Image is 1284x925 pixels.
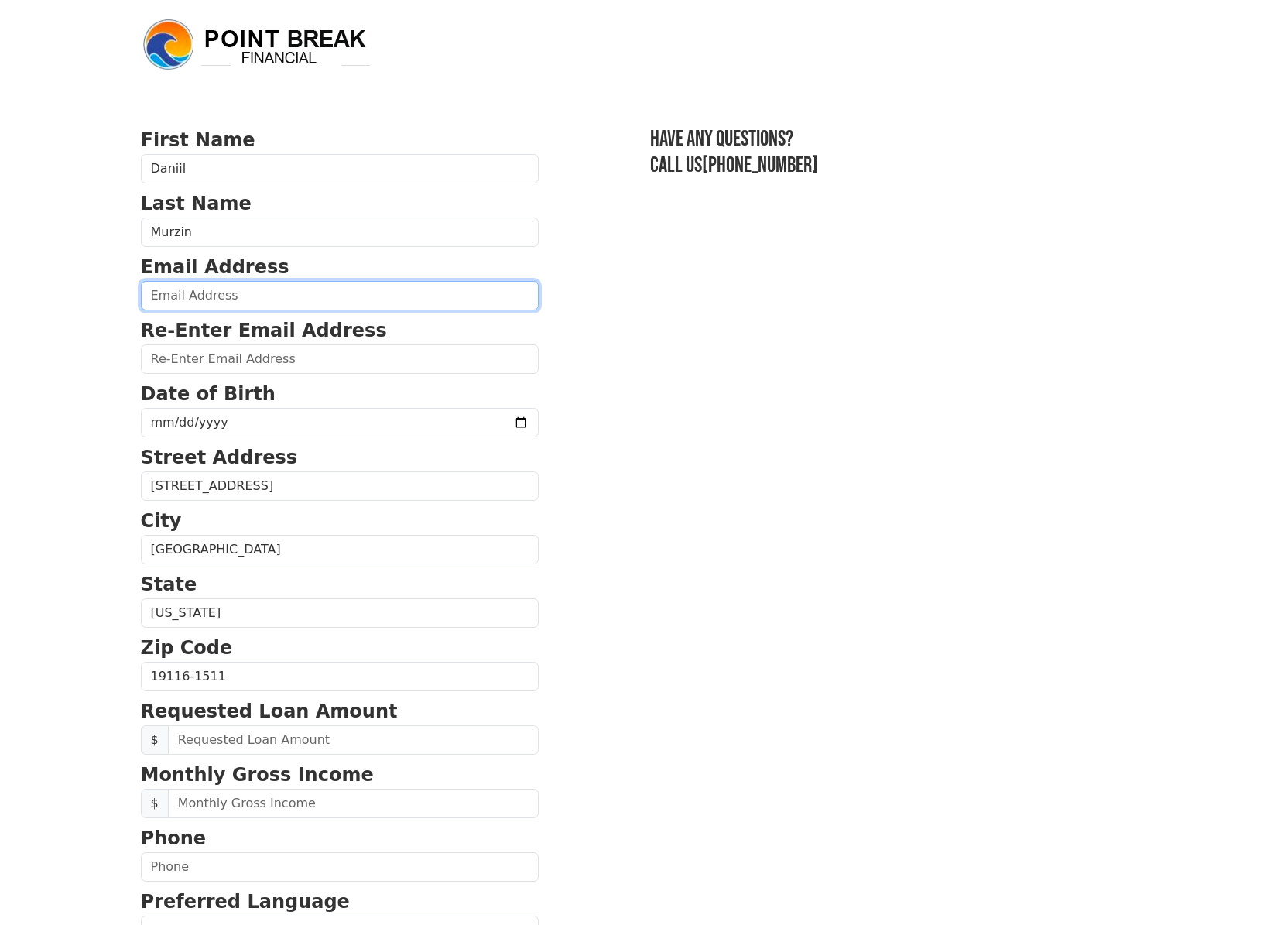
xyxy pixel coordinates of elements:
strong: Phone [141,827,207,849]
strong: State [141,574,197,595]
strong: First Name [141,129,255,151]
input: Last Name [141,218,539,247]
strong: Last Name [141,193,252,214]
h3: Call us [650,152,1144,179]
input: Zip Code [141,662,539,691]
strong: Email Address [141,256,289,278]
input: Re-Enter Email Address [141,344,539,374]
strong: Preferred Language [141,891,350,913]
strong: Date of Birth [141,383,276,405]
strong: City [141,510,182,532]
input: Phone [141,852,539,882]
input: City [141,535,539,564]
span: $ [141,789,169,818]
a: [PHONE_NUMBER] [702,152,818,178]
strong: Street Address [141,447,298,468]
h3: Have any questions? [650,126,1144,152]
input: Email Address [141,281,539,310]
input: First Name [141,154,539,183]
input: Monthly Gross Income [168,789,539,818]
strong: Re-Enter Email Address [141,320,387,341]
input: Street Address [141,471,539,501]
strong: Requested Loan Amount [141,701,398,722]
span: $ [141,725,169,755]
p: Monthly Gross Income [141,761,539,789]
input: Requested Loan Amount [168,725,539,755]
strong: Zip Code [141,637,233,659]
img: logo.png [141,17,373,73]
